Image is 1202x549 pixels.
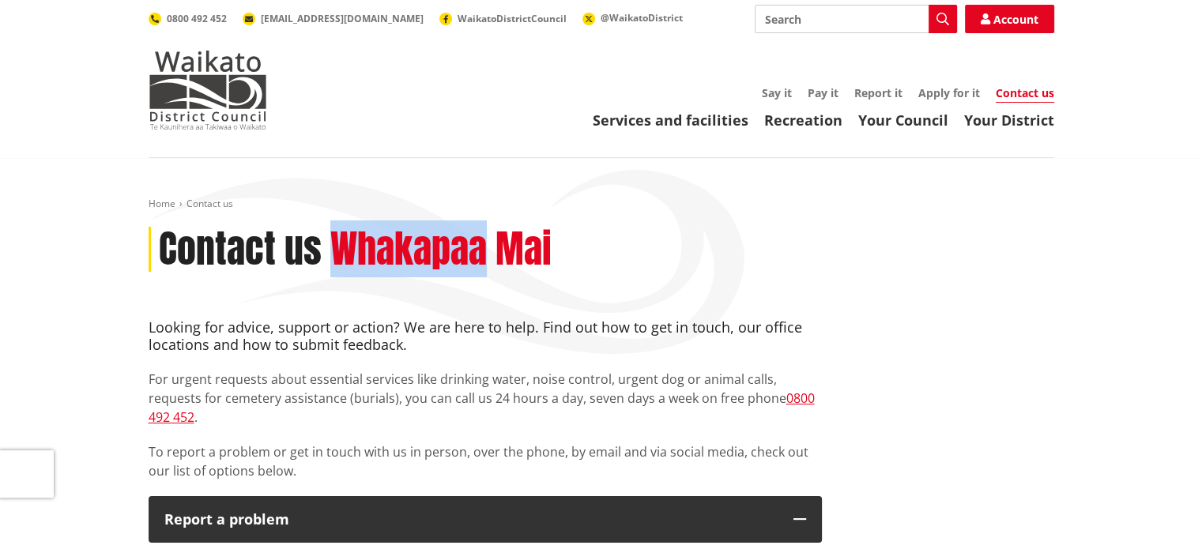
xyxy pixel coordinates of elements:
[149,197,175,210] a: Home
[439,12,567,25] a: WaikatoDistrictCouncil
[764,111,842,130] a: Recreation
[149,12,227,25] a: 0800 492 452
[458,12,567,25] span: WaikatoDistrictCouncil
[593,111,748,130] a: Services and facilities
[965,5,1054,33] a: Account
[601,11,683,24] span: @WaikatoDistrict
[149,496,822,543] button: Report a problem
[243,12,424,25] a: [EMAIL_ADDRESS][DOMAIN_NAME]
[1129,483,1186,540] iframe: Messenger Launcher
[808,85,838,100] a: Pay it
[149,319,822,353] h4: Looking for advice, support or action? We are here to help. Find out how to get in touch, our off...
[918,85,980,100] a: Apply for it
[164,512,778,528] p: Report a problem
[261,12,424,25] span: [EMAIL_ADDRESS][DOMAIN_NAME]
[149,389,815,426] a: 0800 492 452
[582,11,683,24] a: @WaikatoDistrict
[149,197,1054,211] nav: breadcrumb
[330,227,552,273] h2: Whakapaa Mai
[149,51,267,130] img: Waikato District Council - Te Kaunihera aa Takiwaa o Waikato
[996,85,1054,103] a: Contact us
[964,111,1054,130] a: Your District
[762,85,792,100] a: Say it
[149,442,822,480] p: To report a problem or get in touch with us in person, over the phone, by email and via social me...
[187,197,233,210] span: Contact us
[149,370,822,427] p: For urgent requests about essential services like drinking water, noise control, urgent dog or an...
[854,85,902,100] a: Report it
[159,227,322,273] h1: Contact us
[755,5,957,33] input: Search input
[858,111,948,130] a: Your Council
[167,12,227,25] span: 0800 492 452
